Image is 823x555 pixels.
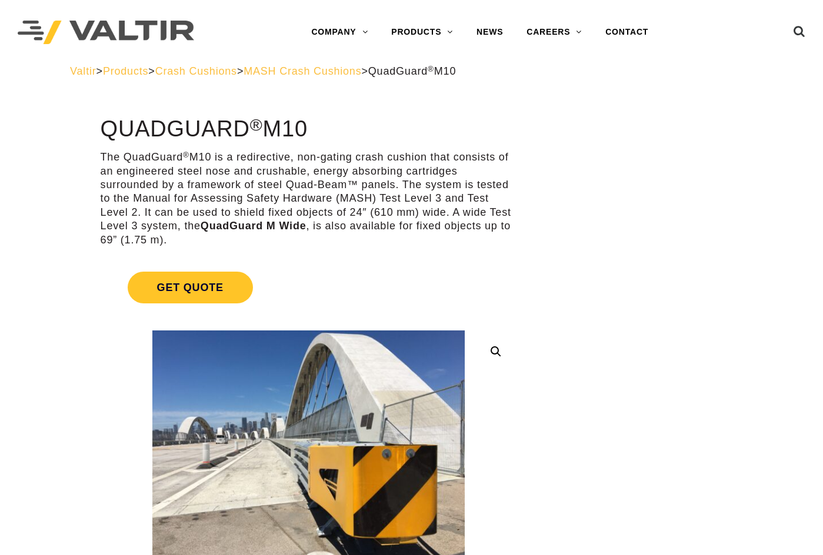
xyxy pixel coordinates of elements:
[250,115,263,134] sup: ®
[368,65,456,77] span: QuadGuard M10
[379,21,465,44] a: PRODUCTS
[299,21,379,44] a: COMPANY
[101,258,517,317] a: Get Quote
[465,21,515,44] a: NEWS
[201,220,306,232] strong: QuadGuard M Wide
[101,117,517,142] h1: QuadGuard M10
[244,65,361,77] a: MASH Crash Cushions
[103,65,148,77] a: Products
[594,21,660,44] a: CONTACT
[70,65,96,77] a: Valtir
[101,151,517,247] p: The QuadGuard M10 is a redirective, non-gating crash cushion that consists of an engineered steel...
[155,65,237,77] a: Crash Cushions
[70,65,753,78] div: > > > >
[128,272,253,303] span: Get Quote
[428,65,434,73] sup: ®
[183,151,189,159] sup: ®
[515,21,594,44] a: CAREERS
[18,21,194,45] img: Valtir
